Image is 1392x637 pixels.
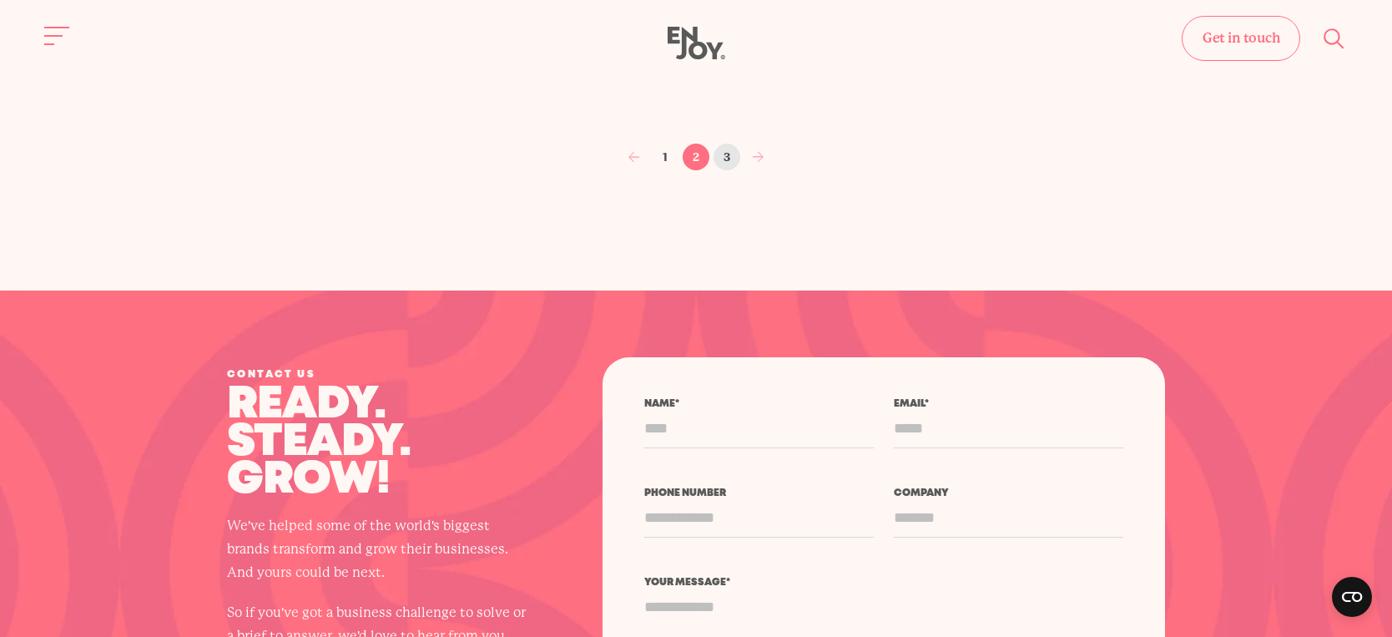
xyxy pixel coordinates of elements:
button: Open CMP widget [1332,577,1372,617]
label: Email [894,399,1123,409]
a: 2 [683,144,709,170]
a: 3 [714,144,740,170]
a: 1 [652,144,678,170]
label: Your message [644,578,1123,588]
p: Ready. Steady. Grow! [227,387,527,499]
div: Contact us [227,370,527,380]
p: We've helped some of the world's biggest brands transform and grow their businesses. And yours co... [227,514,527,584]
label: Phone number [644,488,874,498]
label: Company [894,488,1123,498]
label: Name [644,399,874,409]
a: Get in touch [1182,16,1300,61]
button: Site search [1317,21,1352,56]
button: Site navigation [40,18,75,53]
